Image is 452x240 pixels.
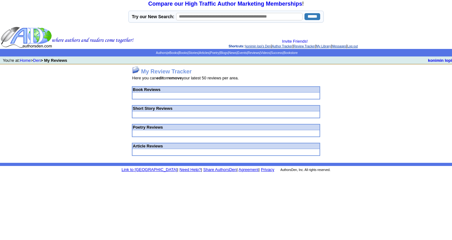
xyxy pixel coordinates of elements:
font: | [201,167,202,172]
a: Videos [261,51,270,55]
a: Author Tracker [272,45,293,48]
label: Try our New Search: [132,14,174,19]
font: | [177,167,178,172]
a: Stories [188,51,198,55]
span: Shortcuts: [229,45,244,48]
a: eBooks [168,51,178,55]
a: Link to [GEOGRAPHIC_DATA] [121,167,177,172]
a: Share AuthorsDen [203,167,237,172]
a: Authors [156,51,167,55]
a: Poetry [210,51,219,55]
font: Here you can or your latest 50 reviews per area. [132,76,239,80]
font: ! [148,1,304,7]
a: My Library [316,45,331,48]
a: Blogs [220,51,228,55]
font: Short Story Reviews [133,106,172,111]
a: Messages [332,45,346,48]
a: Bookstore [283,51,298,55]
b: edit [156,76,164,80]
a: Invite Friends! [282,39,308,44]
a: Success [271,51,283,55]
a: Log out [347,45,358,48]
a: Den [33,58,40,63]
font: My Review Tracker [141,68,191,75]
a: Privacy [261,167,274,172]
a: konimin lopi [428,58,452,63]
a: Home [20,58,31,63]
a: Articles [199,51,209,55]
font: Book Reviews [133,87,160,92]
b: remove [167,76,182,80]
a: Review Tracker [293,45,315,48]
a: konimin lopi's Den [245,45,271,48]
img: reviewtracker.jpg [132,66,140,73]
font: AuthorsDen, Inc. All rights reserved. [280,168,331,172]
a: Events [237,51,247,55]
a: News [229,51,237,55]
div: : | | | | | [135,39,451,48]
font: | [238,167,260,172]
font: | [237,167,238,172]
img: header_logo2.gif [1,26,134,48]
a: Agreement [239,167,259,172]
a: Books [179,51,188,55]
a: Need Help? [180,167,201,172]
font: You're at: > [3,58,67,63]
font: Article Reviews [133,144,163,148]
font: Poetry Reviews [133,125,163,130]
b: > My Reviews [40,58,67,63]
a: Reviews [248,51,260,55]
a: Compare our High Traffic Author Marketing Memberships [148,1,302,7]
